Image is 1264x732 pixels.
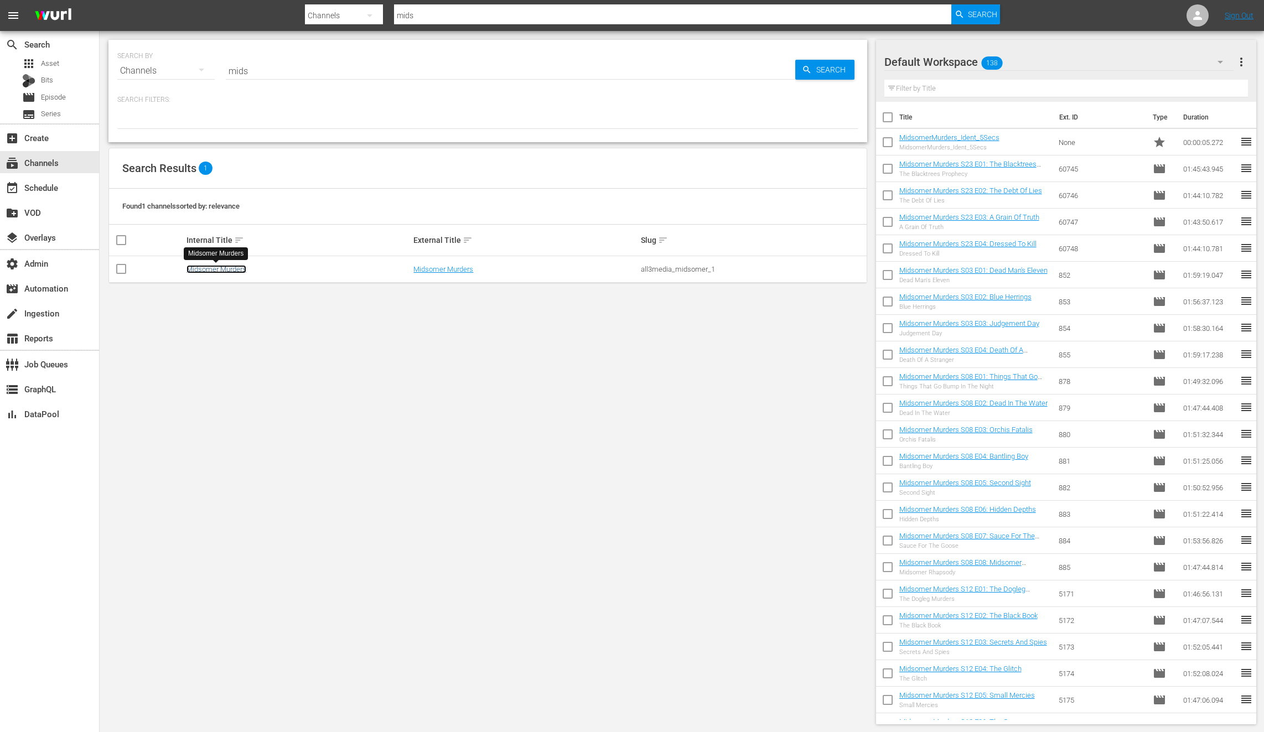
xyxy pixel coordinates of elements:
[1054,660,1148,687] td: 5174
[1179,607,1240,634] td: 01:47:07.544
[899,240,1037,248] a: Midsomer Murders S23 E04: Dressed To Kill
[117,95,858,105] p: Search Filters:
[1240,427,1253,440] span: reorder
[1153,242,1166,255] span: Episode
[884,46,1234,77] div: Default Workspace
[1179,421,1240,448] td: 01:51:32.344
[899,452,1028,460] a: Midsomer Murders S08 E04: Bantling Boy
[6,38,19,51] span: Search
[899,102,1053,133] th: Title
[1179,660,1240,687] td: 01:52:08.024
[22,108,35,121] span: Series
[1054,341,1148,368] td: 855
[1179,554,1240,580] td: 01:47:44.814
[658,235,668,245] span: sort
[1054,235,1148,262] td: 60748
[899,611,1038,620] a: Midsomer Murders S12 E02: The Black Book
[1240,135,1253,148] span: reorder
[1153,215,1166,229] span: Episode
[6,358,19,371] span: Job Queues
[7,9,20,22] span: menu
[122,162,196,175] span: Search Results
[1179,209,1240,235] td: 01:43:50.617
[899,463,1028,470] div: Bantling Boy
[1153,375,1166,388] span: Episode
[1240,454,1253,467] span: reorder
[968,4,997,24] span: Search
[1240,613,1253,626] span: reorder
[641,233,865,247] div: Slug
[1054,687,1148,713] td: 5175
[899,356,1050,364] div: Death Of A Stranger
[1179,341,1240,368] td: 01:59:17.238
[6,257,19,271] span: Admin
[899,622,1038,629] div: The Black Book
[41,108,61,120] span: Series
[899,558,1026,575] a: Midsomer Murders S08 E08: Midsomer Rhapsody
[899,436,1033,443] div: Orchis Fatalis
[6,181,19,195] span: Schedule
[1240,666,1253,679] span: reorder
[899,542,1050,549] div: Sauce For The Goose
[899,702,1035,709] div: Small Mercies
[899,399,1048,407] a: Midsomer Murders S08 E02: Dead In The Water
[1240,162,1253,175] span: reorder
[899,133,999,142] a: MidsomerMurders_Ident_5Secs
[117,55,215,86] div: Channels
[899,691,1035,699] a: Midsomer Murders S12 E05: Small Mercies
[1153,667,1166,680] span: Episode
[899,479,1031,487] a: Midsomer Murders S08 E05: Second Sight
[1153,640,1166,653] span: Episode
[899,213,1039,221] a: Midsomer Murders S23 E03: A Grain Of Truth
[1179,501,1240,527] td: 01:51:22.414
[1153,401,1166,414] span: Episode
[1240,586,1253,600] span: reorder
[1054,527,1148,554] td: 884
[899,346,1028,362] a: Midsomer Murders S03 E04: Death Of A Stranger
[41,92,66,103] span: Episode
[899,160,1041,176] a: Midsomer Murders S23 E01: The Blacktrees Prophecy
[1240,640,1253,653] span: reorder
[1240,321,1253,334] span: reorder
[1054,607,1148,634] td: 5172
[1054,501,1148,527] td: 883
[1179,634,1240,660] td: 01:52:05.441
[1054,209,1148,235] td: 60747
[1235,55,1248,69] span: more_vert
[899,266,1048,274] a: Midsomer Murders S03 E01: Dead Man's Eleven
[899,638,1047,646] a: Midsomer Murders S12 E03: Secrets And Spies
[795,60,854,80] button: Search
[1153,693,1166,707] span: Episode
[1054,580,1148,607] td: 5171
[1153,614,1166,627] span: Episode
[1054,368,1148,394] td: 878
[1153,507,1166,521] span: Episode
[1179,368,1240,394] td: 01:49:32.096
[1153,454,1166,468] span: Episode
[1179,288,1240,315] td: 01:56:37.123
[1054,129,1148,155] td: None
[899,277,1048,284] div: Dead Man's Eleven
[1179,155,1240,182] td: 01:45:43.945
[1240,480,1253,494] span: reorder
[1054,155,1148,182] td: 60745
[1179,474,1240,501] td: 01:50:52.956
[899,319,1039,328] a: Midsomer Murders S03 E03: Judgement Day
[1240,533,1253,547] span: reorder
[899,186,1042,195] a: Midsomer Murders S23 E02: The Debt Of Lies
[1054,394,1148,421] td: 879
[899,516,1036,523] div: Hidden Depths
[1240,215,1253,228] span: reorder
[234,235,244,245] span: sort
[899,170,1050,178] div: The Blacktrees Prophecy
[1179,580,1240,607] td: 01:46:56.131
[1153,295,1166,308] span: Episode
[1153,560,1166,574] span: Episode
[1240,241,1253,255] span: reorder
[6,157,19,170] span: Channels
[1240,560,1253,573] span: reorder
[1225,11,1253,20] a: Sign Out
[1153,428,1166,441] span: Episode
[1179,687,1240,713] td: 01:47:06.094
[981,51,1002,75] span: 138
